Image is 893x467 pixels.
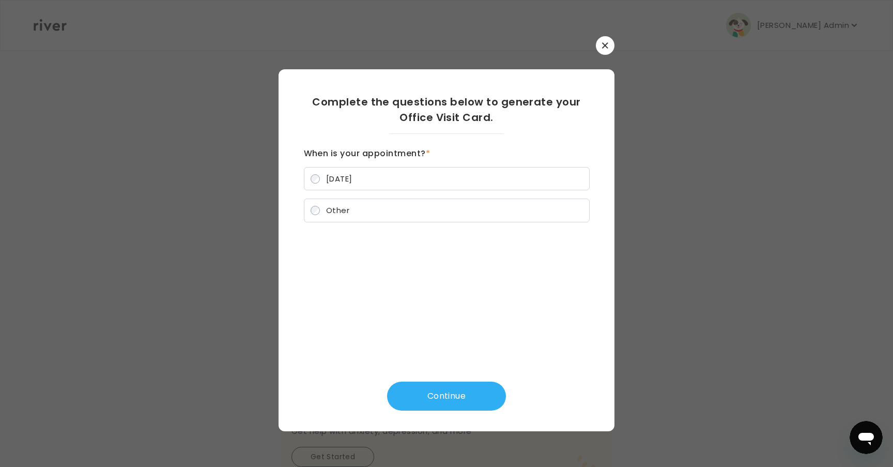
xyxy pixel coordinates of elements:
[326,205,349,216] span: Other
[304,94,590,125] h2: Complete the questions below to generate your Office Visit Card.
[304,146,590,161] h3: When is your appointment?
[326,173,352,184] span: [DATE]
[850,421,883,454] iframe: Button to launch messaging window
[387,382,506,411] button: Continue
[311,206,320,215] input: Other
[311,174,320,184] input: [DATE]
